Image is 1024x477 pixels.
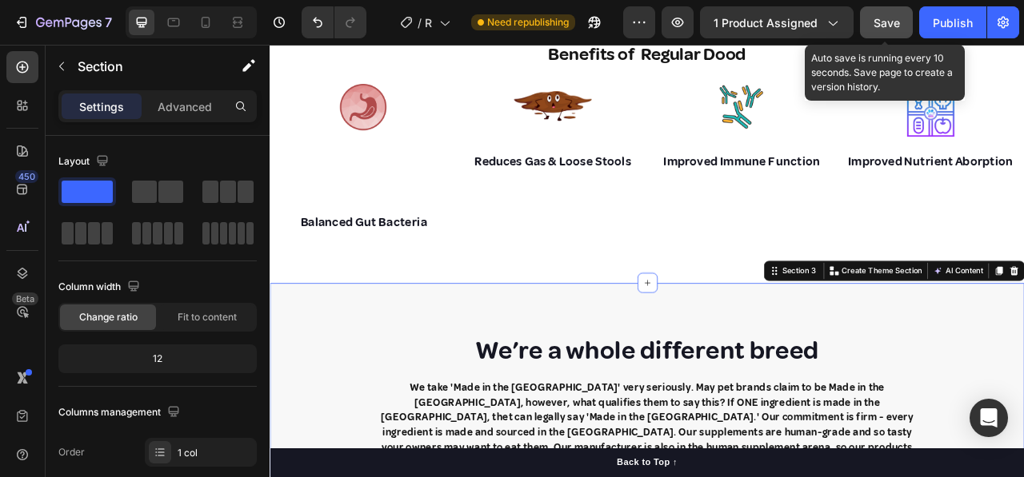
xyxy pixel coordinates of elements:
div: Column width [58,276,143,298]
div: Open Intercom Messenger [970,399,1008,437]
p: Reduces Gas & Loose Stools [254,138,466,161]
div: Layout [58,151,112,173]
p: Improved Immune Function [494,138,706,161]
p: 7 [105,13,112,32]
span: / [418,14,422,31]
button: 1 product assigned [700,6,854,38]
p: Balanced Gut Bacteria [14,215,226,238]
img: gempages_568347972287333417-5c39ca6b-ed3f-46c1-9682-c7fc8467a278.png [568,34,632,124]
span: 1 product assigned [714,14,818,31]
p: Create Theme Section [727,281,830,296]
div: Publish [933,14,973,31]
iframe: Design area [270,45,1024,477]
div: 12 [62,348,254,370]
div: 1 col [178,446,253,460]
p: Section [78,57,209,76]
div: Section 3 [648,281,698,296]
button: 7 [6,6,119,38]
p: Settings [79,98,124,115]
span: Change ratio [79,310,138,324]
img: gempages_568347972287333417-c4550409-f6a3-4071-bcba-b3523ad0b599.png [87,34,151,124]
button: AI Content [840,279,910,298]
div: Beta [12,292,38,305]
p: Advanced [158,98,212,115]
div: Undo/Redo [302,6,366,38]
img: gempages_568347972287333417-c83899e0-64bf-4e42-8048-79fefd3a7f89.png [308,34,412,109]
button: Save [860,6,913,38]
span: Need republishing [487,15,569,30]
span: Save [874,16,900,30]
div: Columns management [58,402,183,423]
button: Publish [919,6,986,38]
div: 450 [15,170,38,183]
span: Regular Dood PDP [425,14,433,31]
span: Fit to content [178,310,237,324]
p: Improved Nutrient Aborption [735,138,947,161]
div: Order [58,445,85,459]
img: gempages_568347972287333417-79f869cd-4231-4c4d-96a5-9db3df48cf6a.png [809,34,873,124]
